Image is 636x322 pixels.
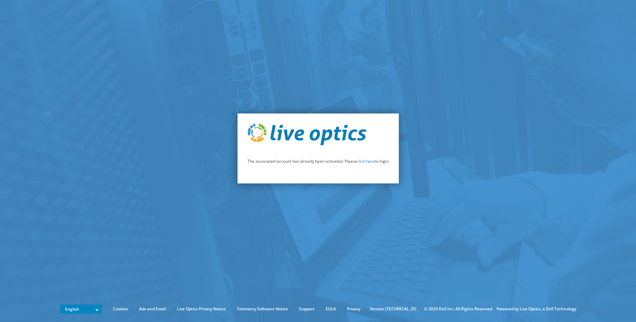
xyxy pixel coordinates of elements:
[294,305,320,313] a: Support
[172,305,231,313] a: Live Optics Privacy Notice
[321,305,341,313] a: EULA
[357,158,375,164] a: click here
[421,305,496,313] li: © 2025 Dell Inc. All Rights Reserved
[247,124,366,146] img: live_optics_svg.svg
[232,305,293,313] a: Telemetry Software Notice
[342,305,365,313] a: Privacy
[366,305,420,313] li: Version [TECHNICAL_ID]
[108,305,133,313] a: Cookies
[247,158,389,165] p: The associated account has already been activated. Please to login
[497,305,576,313] li: Powered by Live Optics, a Dell Technology
[134,305,171,313] a: Ads and Email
